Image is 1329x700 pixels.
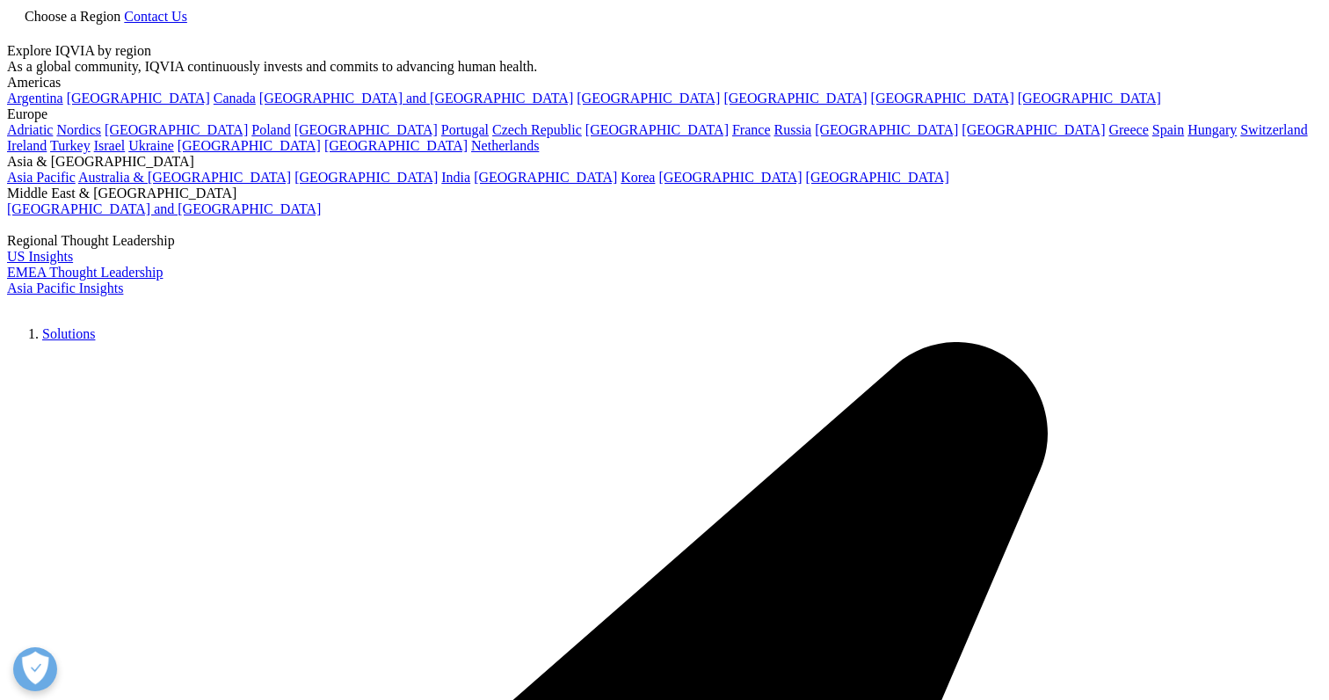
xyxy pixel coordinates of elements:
[42,326,95,341] a: Solutions
[962,122,1105,137] a: [GEOGRAPHIC_DATA]
[259,91,573,106] a: [GEOGRAPHIC_DATA] and [GEOGRAPHIC_DATA]
[294,170,438,185] a: [GEOGRAPHIC_DATA]
[1108,122,1148,137] a: Greece
[441,122,489,137] a: Portugal
[7,201,321,216] a: [GEOGRAPHIC_DATA] and [GEOGRAPHIC_DATA]
[7,91,63,106] a: Argentina
[7,249,73,264] a: US Insights
[7,106,1322,122] div: Europe
[441,170,470,185] a: India
[621,170,655,185] a: Korea
[128,138,174,153] a: Ukraine
[94,138,126,153] a: Israel
[7,170,76,185] a: Asia Pacific
[178,138,321,153] a: [GEOGRAPHIC_DATA]
[577,91,720,106] a: [GEOGRAPHIC_DATA]
[7,43,1322,59] div: Explore IQVIA by region
[7,281,123,295] a: Asia Pacific Insights
[251,122,290,137] a: Poland
[585,122,729,137] a: [GEOGRAPHIC_DATA]
[471,138,539,153] a: Netherlands
[105,122,248,137] a: [GEOGRAPHIC_DATA]
[1152,122,1184,137] a: Spain
[7,186,1322,201] div: Middle East & [GEOGRAPHIC_DATA]
[1187,122,1237,137] a: Hungary
[1240,122,1307,137] a: Switzerland
[25,9,120,24] span: Choose a Region
[124,9,187,24] a: Contact Us
[871,91,1014,106] a: [GEOGRAPHIC_DATA]
[723,91,867,106] a: [GEOGRAPHIC_DATA]
[492,122,582,137] a: Czech Republic
[7,265,163,280] a: EMEA Thought Leadership
[324,138,468,153] a: [GEOGRAPHIC_DATA]
[56,122,101,137] a: Nordics
[7,122,53,137] a: Adriatic
[474,170,617,185] a: [GEOGRAPHIC_DATA]
[50,138,91,153] a: Turkey
[7,138,47,153] a: Ireland
[7,75,1322,91] div: Americas
[7,154,1322,170] div: Asia & [GEOGRAPHIC_DATA]
[774,122,812,137] a: Russia
[78,170,291,185] a: Australia & [GEOGRAPHIC_DATA]
[1018,91,1161,106] a: [GEOGRAPHIC_DATA]
[658,170,802,185] a: [GEOGRAPHIC_DATA]
[13,647,57,691] button: Open Preferences
[7,59,1322,75] div: As a global community, IQVIA continuously invests and commits to advancing human health.
[67,91,210,106] a: [GEOGRAPHIC_DATA]
[7,233,1322,249] div: Regional Thought Leadership
[294,122,438,137] a: [GEOGRAPHIC_DATA]
[815,122,958,137] a: [GEOGRAPHIC_DATA]
[214,91,256,106] a: Canada
[732,122,771,137] a: France
[806,170,949,185] a: [GEOGRAPHIC_DATA]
